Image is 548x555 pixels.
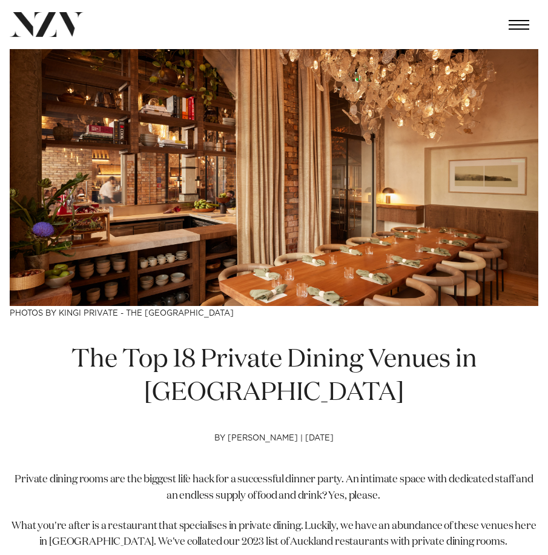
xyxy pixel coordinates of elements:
h4: by [PERSON_NAME] | [DATE] [10,434,538,473]
p: Private dining rooms are the biggest life hack for a successful dinner party. An intimate space w... [10,472,538,504]
h3: Photos by kingi Private - The [GEOGRAPHIC_DATA] [10,306,538,319]
p: What you're after is a restaurant that specialises in private dining. Luckily, we have an abundan... [10,519,538,551]
img: nzv-logo.png [10,12,84,37]
h1: The Top 18 Private Dining Venues in [GEOGRAPHIC_DATA] [10,343,538,410]
img: The Top 18 Private Dining Venues in Auckland [10,49,538,306]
